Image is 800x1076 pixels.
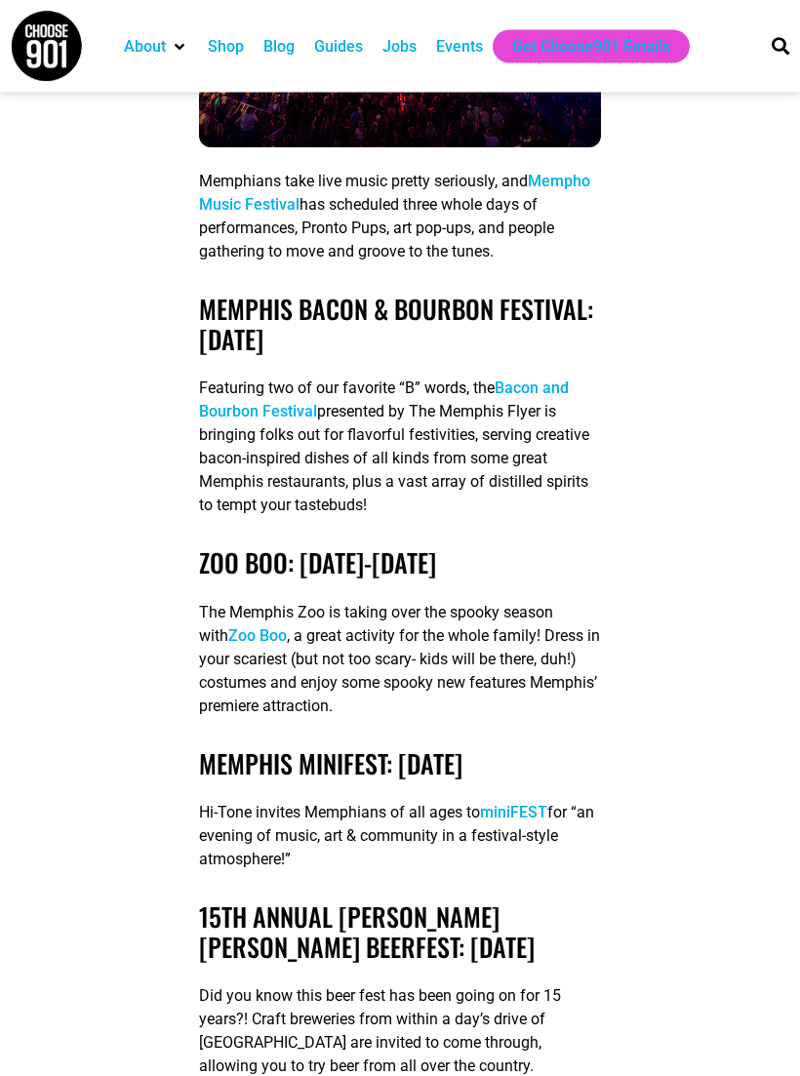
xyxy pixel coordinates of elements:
[199,378,601,518] p: Featuring two of our favorite “B” words, the presented by The Memphis Flyer is bringing folks out...
[480,804,547,822] a: miniFEST
[263,35,295,59] a: Blog
[199,291,593,359] a: Memphis Bacon & Bourbon Festival: [DATE]
[199,745,462,783] a: Memphis minifest: [DATE]
[199,802,601,872] p: Hi-Tone invites Memphians of all ages to for “an evening of music, art & community in a festival-...
[114,30,745,63] nav: Main nav
[512,35,670,59] a: Get Choose901 Emails
[228,627,287,646] a: Zoo Boo
[314,35,363,59] a: Guides
[199,544,436,582] a: zoo boo: [DATE]-[DATE]
[199,171,601,264] p: Memphians take live music pretty seriously, and has scheduled three whole days of performances, P...
[199,898,535,967] a: 15th Annual [PERSON_NAME] [PERSON_NAME] Beerfest: [DATE]
[436,35,483,59] a: Events
[114,30,198,63] div: About
[765,30,797,62] div: Search
[382,35,417,59] a: Jobs
[199,173,590,215] a: Mempho Music Festival
[199,602,601,719] p: The Memphis Zoo is taking over the spooky season with , a great activity for the whole family! Dr...
[124,35,166,59] a: About
[208,35,244,59] a: Shop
